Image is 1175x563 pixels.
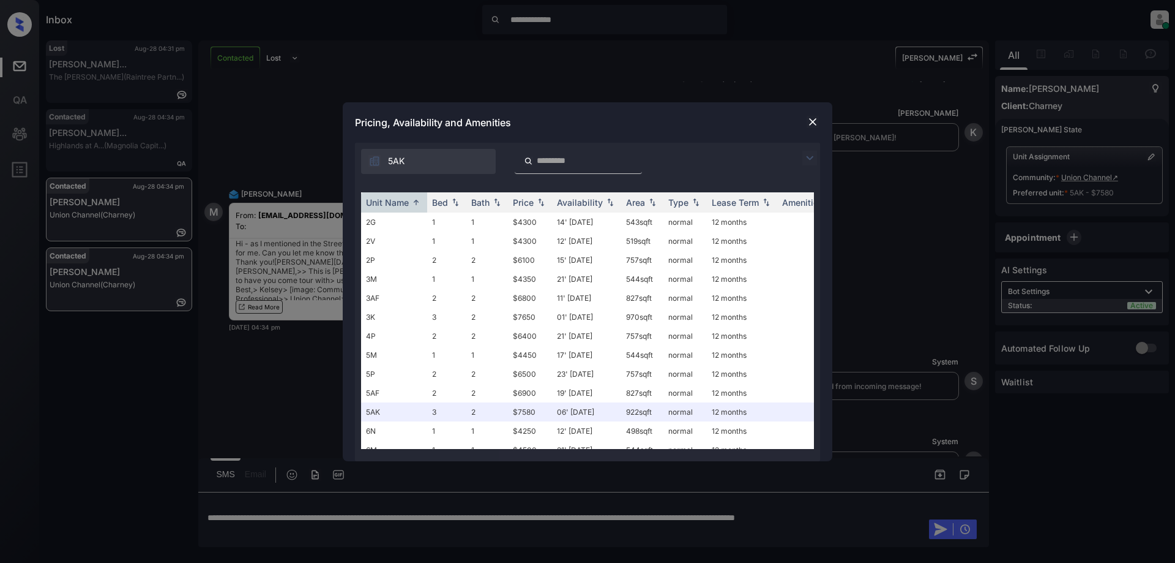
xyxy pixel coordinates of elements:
[508,327,552,346] td: $6400
[707,440,777,459] td: 12 months
[524,156,533,167] img: icon-zuma
[471,197,490,208] div: Bath
[466,232,508,251] td: 1
[707,327,777,346] td: 12 months
[690,198,702,206] img: sorting
[552,327,621,346] td: 21' [DATE]
[535,198,547,206] img: sorting
[621,365,663,384] td: 757 sqft
[361,232,427,251] td: 2V
[361,251,427,270] td: 2P
[663,327,707,346] td: normal
[466,440,508,459] td: 1
[604,198,616,206] img: sorting
[508,402,552,421] td: $7580
[552,251,621,270] td: 15' [DATE]
[552,402,621,421] td: 06' [DATE]
[466,213,508,232] td: 1
[449,198,461,206] img: sorting
[621,327,663,346] td: 757 sqft
[663,365,707,384] td: normal
[707,346,777,365] td: 12 months
[466,270,508,289] td: 1
[621,421,663,440] td: 498 sqft
[802,151,817,165] img: icon-zuma
[621,232,663,251] td: 519 sqft
[552,365,621,384] td: 23' [DATE]
[707,384,777,402] td: 12 months
[466,365,508,384] td: 2
[343,102,832,143] div: Pricing, Availability and Amenities
[466,251,508,270] td: 2
[466,289,508,308] td: 2
[508,384,552,402] td: $6900
[663,213,707,232] td: normal
[707,232,777,251] td: 12 months
[552,232,621,251] td: 12' [DATE]
[361,327,427,346] td: 4P
[508,289,552,308] td: $6800
[552,384,621,402] td: 19' [DATE]
[712,197,759,208] div: Lease Term
[552,346,621,365] td: 17' [DATE]
[427,213,466,232] td: 1
[368,155,381,167] img: icon-zuma
[707,308,777,327] td: 12 months
[552,421,621,440] td: 12' [DATE]
[508,421,552,440] td: $4250
[427,346,466,365] td: 1
[466,402,508,421] td: 2
[646,198,658,206] img: sorting
[621,402,663,421] td: 922 sqft
[427,270,466,289] td: 1
[707,365,777,384] td: 12 months
[361,384,427,402] td: 5AF
[361,289,427,308] td: 3AF
[508,346,552,365] td: $4450
[361,213,427,232] td: 2G
[508,440,552,459] td: $4500
[663,402,707,421] td: normal
[427,327,466,346] td: 2
[361,270,427,289] td: 3M
[410,198,422,207] img: sorting
[552,289,621,308] td: 11' [DATE]
[361,308,427,327] td: 3K
[621,213,663,232] td: 543 sqft
[361,402,427,421] td: 5AK
[508,365,552,384] td: $6500
[663,270,707,289] td: normal
[508,213,552,232] td: $4300
[466,384,508,402] td: 2
[508,232,552,251] td: $4300
[663,251,707,270] td: normal
[427,308,466,327] td: 3
[552,440,621,459] td: 21' [DATE]
[663,421,707,440] td: normal
[552,213,621,232] td: 14' [DATE]
[427,232,466,251] td: 1
[621,270,663,289] td: 544 sqft
[552,308,621,327] td: 01' [DATE]
[361,440,427,459] td: 6M
[621,289,663,308] td: 827 sqft
[491,198,503,206] img: sorting
[663,232,707,251] td: normal
[466,327,508,346] td: 2
[707,402,777,421] td: 12 months
[621,440,663,459] td: 544 sqft
[366,197,409,208] div: Unit Name
[663,384,707,402] td: normal
[552,270,621,289] td: 21' [DATE]
[707,213,777,232] td: 12 months
[621,251,663,270] td: 757 sqft
[508,308,552,327] td: $7650
[466,346,508,365] td: 1
[427,440,466,459] td: 1
[361,421,427,440] td: 6N
[513,197,534,208] div: Price
[668,197,688,208] div: Type
[621,308,663,327] td: 970 sqft
[760,198,772,206] img: sorting
[557,197,603,208] div: Availability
